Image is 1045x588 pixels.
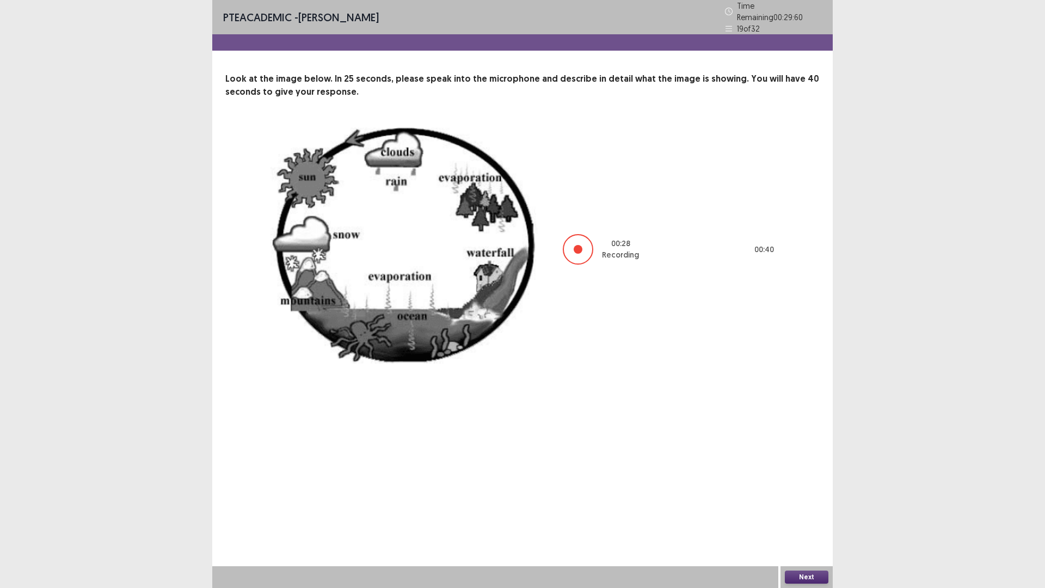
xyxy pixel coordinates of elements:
[225,72,820,99] p: Look at the image below. In 25 seconds, please speak into the microphone and describe in detail w...
[737,23,760,34] p: 19 of 32
[223,10,292,24] span: PTE academic
[785,571,828,584] button: Next
[611,238,630,249] p: 00 : 28
[754,244,774,255] p: 00 : 40
[223,9,379,26] p: - [PERSON_NAME]
[602,249,639,261] p: Recording
[269,125,541,374] img: image-description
